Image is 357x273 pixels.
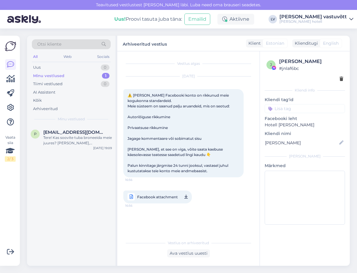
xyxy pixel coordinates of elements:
div: AI Assistent [33,89,55,95]
div: Tere! Kas soovite tuba broneeida meie juures? [PERSON_NAME], [PERSON_NAME] Hotell [PERSON_NAME] v... [43,135,112,146]
button: Emailid [184,13,210,25]
div: [PERSON_NAME] vastuvõtt [279,14,347,19]
span: pikkorlauren@gmail.com [43,130,106,135]
div: 1 [102,73,109,79]
span: Estonian [266,40,284,46]
div: Proovi tasuta juba täna: [114,16,182,23]
b: Uus! [114,16,126,22]
div: Arhiveeritud [33,106,58,112]
div: Tiimi vestlused [33,81,63,87]
div: 0 [101,81,109,87]
div: Kliendi info [265,88,345,93]
div: [DATE] [123,73,254,79]
div: [PERSON_NAME] hotell [279,19,347,24]
div: Klienditugi [292,40,318,46]
span: Minu vestlused [58,116,85,122]
p: Facebooki leht [265,115,345,122]
label: Arhiveeritud vestlus [123,39,167,47]
a: Facebook attachment16:56 [123,190,192,203]
div: Kõik [33,97,42,103]
div: Web [62,53,73,61]
a: [PERSON_NAME] vastuvõtt[PERSON_NAME] hotell [279,14,353,24]
div: All [32,53,39,61]
span: 16:56 [125,202,148,209]
div: Vestlus algas [123,61,254,66]
div: [PERSON_NAME] [279,58,343,65]
p: Kliendi tag'id [265,97,345,103]
span: Facebook attachment [137,193,178,201]
div: LV [269,15,277,23]
div: Aktiivne [217,14,254,25]
div: Minu vestlused [33,73,64,79]
input: Lisa tag [265,104,345,113]
div: 2 / 3 [5,156,16,162]
span: 16:56 [125,178,148,182]
span: Otsi kliente [37,41,61,47]
div: [DATE] 19:09 [93,146,112,150]
img: Askly Logo [5,40,16,52]
div: # jnlaf6bc [279,65,343,72]
input: Lisa nimi [265,139,338,146]
div: Vaata siia [5,135,16,162]
div: Ava vestlus uuesti [167,249,210,257]
span: p [34,132,37,136]
span: ⚠️ [PERSON_NAME] Facebooki konto on rikkunud meie kogukonna standardeid. Meie süsteem on saanud p... [128,93,230,173]
div: Uus [33,64,41,70]
div: Socials [96,53,111,61]
div: 0 [101,64,109,70]
div: [PERSON_NAME] [265,154,345,159]
div: Klient [246,40,261,46]
span: English [323,40,339,46]
p: Märkmed [265,163,345,169]
span: j [270,62,272,67]
p: Kliendi nimi [265,130,345,137]
p: Hotell [PERSON_NAME] [265,122,345,128]
span: Vestlus on arhiveeritud [168,240,209,246]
